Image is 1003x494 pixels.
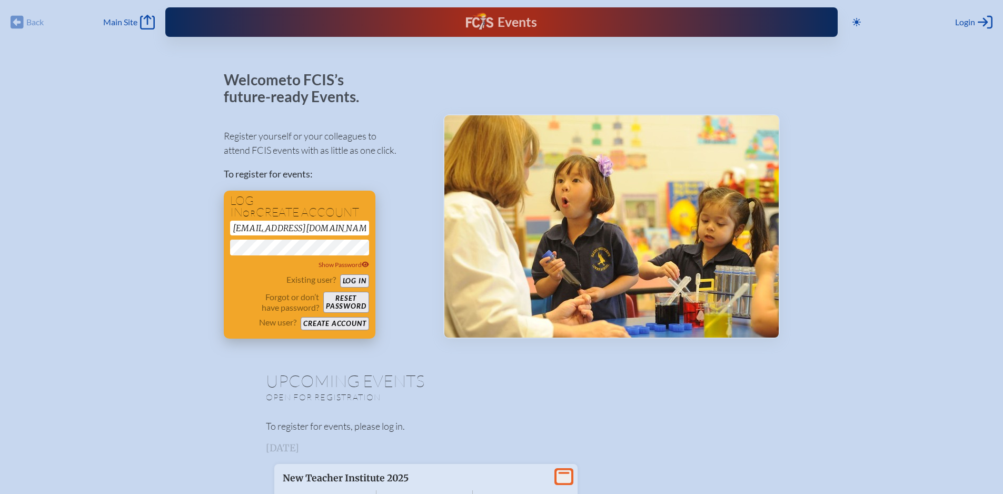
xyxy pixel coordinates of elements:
p: To register for events, please log in. [266,419,738,433]
p: To register for events: [224,167,426,181]
img: Events [444,115,779,338]
p: Open for registration [266,392,544,402]
div: FCIS Events — Future ready [350,13,652,32]
h1: Upcoming Events [266,372,738,389]
button: Resetpassword [323,292,369,313]
p: New user? [259,317,296,328]
span: Main Site [103,17,137,27]
p: Existing user? [286,274,336,285]
button: Log in [340,274,369,288]
h3: [DATE] [266,443,738,453]
a: Main Site [103,15,155,29]
span: or [243,208,256,219]
p: Register yourself or your colleagues to attend FCIS events with as little as one click. [224,129,426,157]
span: Login [955,17,975,27]
h1: Log in create account [230,195,369,219]
p: Forgot or don’t have password? [230,292,320,313]
span: Show Password [319,261,369,269]
button: Create account [301,317,369,330]
p: Welcome to FCIS’s future-ready Events. [224,72,371,105]
span: New Teacher Institute 2025 [283,472,409,484]
input: Email [230,221,369,235]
